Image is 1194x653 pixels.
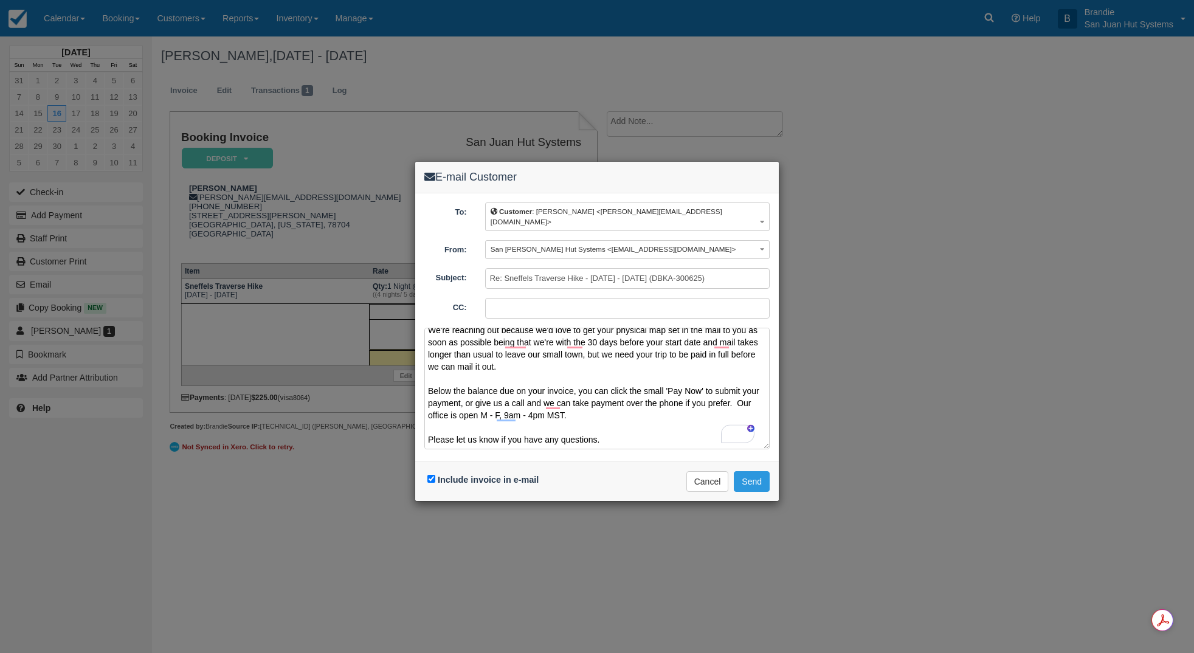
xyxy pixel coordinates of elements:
[485,202,770,231] button: Customer: [PERSON_NAME] <[PERSON_NAME][EMAIL_ADDRESS][DOMAIN_NAME]>
[438,475,539,485] label: Include invoice in e-mail
[424,328,770,449] textarea: To enrich screen reader interactions, please activate Accessibility in Grammarly extension settings
[415,202,476,218] label: To:
[734,471,770,492] button: Send
[491,245,736,253] span: San [PERSON_NAME] Hut Systems <[EMAIL_ADDRESS][DOMAIN_NAME]>
[415,298,476,314] label: CC:
[415,268,476,284] label: Subject:
[686,471,729,492] button: Cancel
[491,207,722,226] span: : [PERSON_NAME] <[PERSON_NAME][EMAIL_ADDRESS][DOMAIN_NAME]>
[424,171,770,184] h4: E-mail Customer
[499,207,532,215] b: Customer
[485,240,770,259] button: San [PERSON_NAME] Hut Systems <[EMAIL_ADDRESS][DOMAIN_NAME]>
[415,240,476,256] label: From:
